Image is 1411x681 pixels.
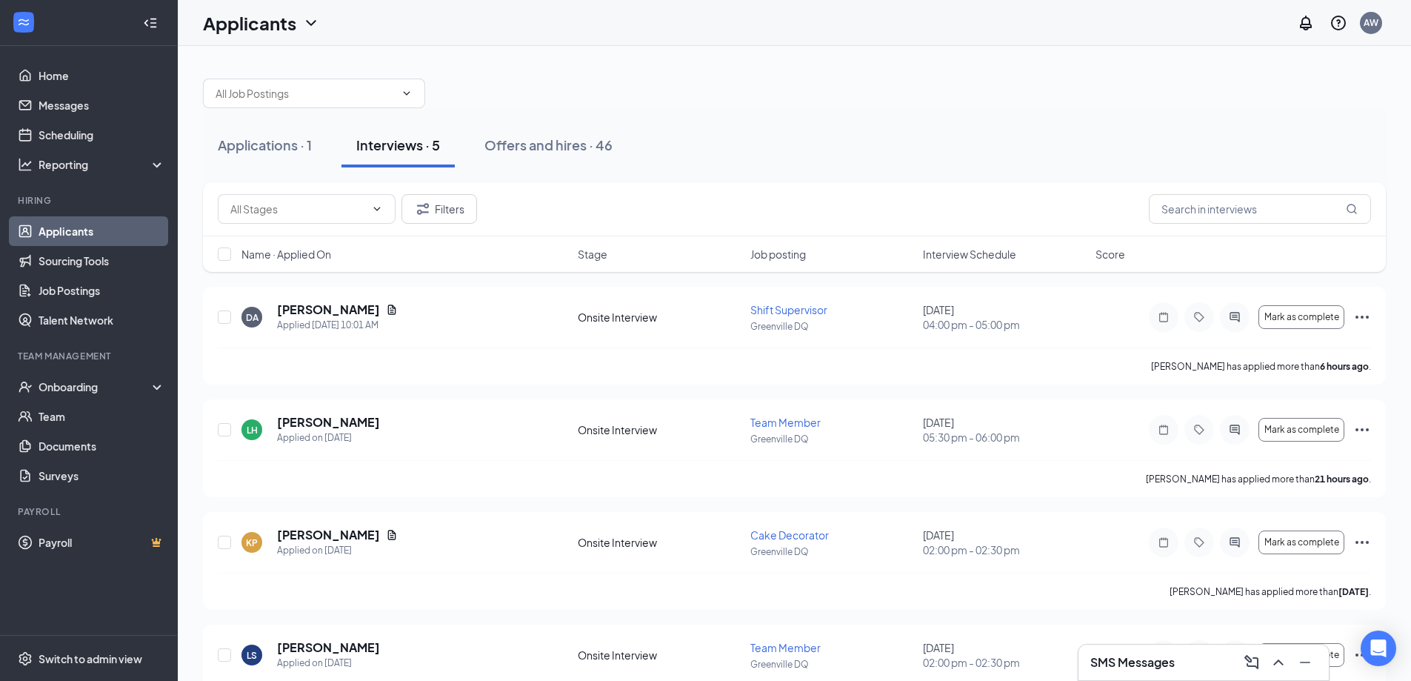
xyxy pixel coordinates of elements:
svg: Document [386,529,398,541]
span: Stage [578,247,607,262]
span: Name · Applied On [241,247,331,262]
button: Filter Filters [401,194,477,224]
p: Greenville DQ [750,320,914,333]
div: KP [246,537,258,549]
a: Surveys [39,461,165,491]
svg: Document [386,304,398,316]
svg: ChevronDown [401,87,413,99]
svg: Minimize [1296,654,1314,671]
p: [PERSON_NAME] has applied more than . [1146,473,1371,485]
svg: UserCheck [18,379,33,394]
button: ComposeMessage [1240,651,1264,674]
div: Reporting [39,157,166,172]
h5: [PERSON_NAME] [277,302,380,318]
svg: ActiveChat [1226,424,1244,436]
span: 02:00 pm - 02:30 pm [923,542,1087,557]
svg: QuestionInfo [1330,14,1347,32]
a: PayrollCrown [39,528,165,557]
span: 04:00 pm - 05:00 pm [923,317,1087,332]
a: Home [39,61,165,90]
a: Applicants [39,216,165,246]
div: Team Management [18,350,162,362]
svg: Note [1155,537,1173,548]
p: Greenville DQ [750,658,914,671]
h1: Applicants [203,10,296,36]
span: 02:00 pm - 02:30 pm [923,655,1087,670]
a: Messages [39,90,165,120]
svg: Ellipses [1353,421,1371,439]
a: Sourcing Tools [39,246,165,276]
span: Cake Decorator [750,528,829,542]
svg: Note [1155,424,1173,436]
b: [DATE] [1338,586,1369,597]
svg: Settings [18,651,33,666]
div: Offers and hires · 46 [484,136,613,154]
span: Mark as complete [1264,425,1339,435]
div: Applied [DATE] 10:01 AM [277,318,398,333]
div: Applied on [DATE] [277,543,398,558]
p: [PERSON_NAME] has applied more than . [1170,585,1371,598]
div: [DATE] [923,528,1087,557]
svg: ActiveChat [1226,537,1244,548]
svg: ChevronUp [1270,654,1287,671]
svg: ActiveChat [1226,311,1244,323]
span: Team Member [750,641,821,654]
div: Onsite Interview [578,535,741,550]
svg: Tag [1190,537,1208,548]
b: 21 hours ago [1315,474,1369,485]
div: DA [246,311,258,324]
a: Talent Network [39,305,165,335]
b: 6 hours ago [1320,361,1369,372]
div: [DATE] [923,415,1087,445]
span: 05:30 pm - 06:00 pm [923,430,1087,445]
div: Applications · 1 [218,136,312,154]
h5: [PERSON_NAME] [277,527,380,543]
span: Job posting [750,247,806,262]
button: Mark as complete [1258,305,1344,329]
a: Scheduling [39,120,165,150]
button: Minimize [1293,651,1317,674]
input: Search in interviews [1149,194,1371,224]
div: Interviews · 5 [356,136,440,154]
div: Onboarding [39,379,153,394]
button: Mark as complete [1258,643,1344,667]
div: Hiring [18,194,162,207]
svg: Ellipses [1353,646,1371,664]
svg: Ellipses [1353,308,1371,326]
span: Mark as complete [1264,312,1339,322]
input: All Job Postings [216,85,395,102]
div: LH [247,424,258,436]
div: AW [1364,16,1378,29]
h5: [PERSON_NAME] [277,414,380,431]
div: [DATE] [923,640,1087,670]
p: Greenville DQ [750,545,914,558]
button: Mark as complete [1258,531,1344,554]
span: Score [1095,247,1125,262]
svg: Tag [1190,311,1208,323]
span: Shift Supervisor [750,303,827,316]
svg: Analysis [18,157,33,172]
svg: WorkstreamLogo [16,15,31,30]
a: Team [39,402,165,431]
div: Applied on [DATE] [277,656,380,671]
svg: ChevronDown [371,203,383,215]
span: Mark as complete [1264,537,1339,548]
a: Job Postings [39,276,165,305]
input: All Stages [230,201,365,217]
svg: Tag [1190,424,1208,436]
div: [DATE] [923,302,1087,332]
div: Payroll [18,505,162,518]
button: ChevronUp [1267,651,1290,674]
div: Switch to admin view [39,651,142,666]
div: LS [247,649,257,662]
h3: SMS Messages [1090,654,1175,671]
div: Onsite Interview [578,310,741,325]
div: Open Intercom Messenger [1361,631,1396,666]
button: Mark as complete [1258,418,1344,442]
div: Applied on [DATE] [277,431,380,445]
span: Interview Schedule [923,247,1016,262]
svg: ChevronDown [302,14,320,32]
div: Onsite Interview [578,648,741,662]
svg: MagnifyingGlass [1346,203,1358,215]
div: Onsite Interview [578,422,741,437]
